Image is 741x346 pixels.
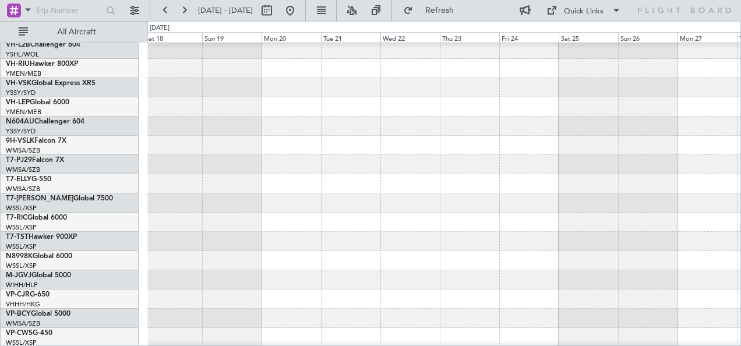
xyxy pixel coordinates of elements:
[150,23,170,33] div: [DATE]
[6,253,33,260] span: N8998K
[6,61,78,68] a: VH-RIUHawker 800XP
[6,300,40,309] a: VHHH/HKG
[6,310,31,317] span: VP-BCY
[36,2,103,19] input: Trip Number
[559,32,618,43] div: Sat 25
[198,5,253,16] span: [DATE] - [DATE]
[6,310,70,317] a: VP-BCYGlobal 5000
[6,137,66,144] a: 9H-VSLKFalcon 7X
[6,146,40,155] a: WMSA/SZB
[6,281,38,289] a: WIHH/HLP
[6,185,40,193] a: WMSA/SZB
[6,61,30,68] span: VH-RIU
[398,1,468,20] button: Refresh
[6,157,32,164] span: T7-PJ29
[6,176,51,183] a: T7-ELLYG-550
[6,330,52,337] a: VP-CWSG-450
[6,80,31,87] span: VH-VSK
[13,23,126,41] button: All Aircraft
[143,32,202,43] div: Sat 18
[541,1,627,20] button: Quick Links
[6,234,77,241] a: T7-TSTHawker 900XP
[202,32,262,43] div: Sun 19
[6,291,30,298] span: VP-CJR
[678,32,737,43] div: Mon 27
[6,41,30,48] span: VH-L2B
[6,165,40,174] a: WMSA/SZB
[6,214,67,221] a: T7-RICGlobal 6000
[380,32,440,43] div: Wed 22
[6,234,29,241] span: T7-TST
[6,89,36,97] a: YSSY/SYD
[6,157,64,164] a: T7-PJ29Falcon 7X
[6,330,33,337] span: VP-CWS
[6,127,36,136] a: YSSY/SYD
[321,32,380,43] div: Tue 21
[6,262,37,270] a: WSSL/XSP
[30,28,123,36] span: All Aircraft
[6,108,41,116] a: YMEN/MEB
[6,176,31,183] span: T7-ELLY
[6,118,84,125] a: N604AUChallenger 604
[6,272,31,279] span: M-JGVJ
[6,50,39,59] a: YSHL/WOL
[618,32,678,43] div: Sun 26
[6,272,71,279] a: M-JGVJGlobal 5000
[6,291,50,298] a: VP-CJRG-650
[6,242,37,251] a: WSSL/XSP
[6,204,37,213] a: WSSL/XSP
[6,195,113,202] a: T7-[PERSON_NAME]Global 7500
[6,99,69,106] a: VH-LEPGlobal 6000
[564,6,604,17] div: Quick Links
[6,319,40,328] a: WMSA/SZB
[6,80,96,87] a: VH-VSKGlobal Express XRS
[6,41,80,48] a: VH-L2BChallenger 604
[6,223,37,232] a: WSSL/XSP
[262,32,321,43] div: Mon 20
[6,99,30,106] span: VH-LEP
[6,118,34,125] span: N604AU
[499,32,559,43] div: Fri 24
[6,69,41,78] a: YMEN/MEB
[440,32,499,43] div: Thu 23
[6,137,34,144] span: 9H-VSLK
[415,6,464,15] span: Refresh
[6,195,73,202] span: T7-[PERSON_NAME]
[6,214,27,221] span: T7-RIC
[6,253,72,260] a: N8998KGlobal 6000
